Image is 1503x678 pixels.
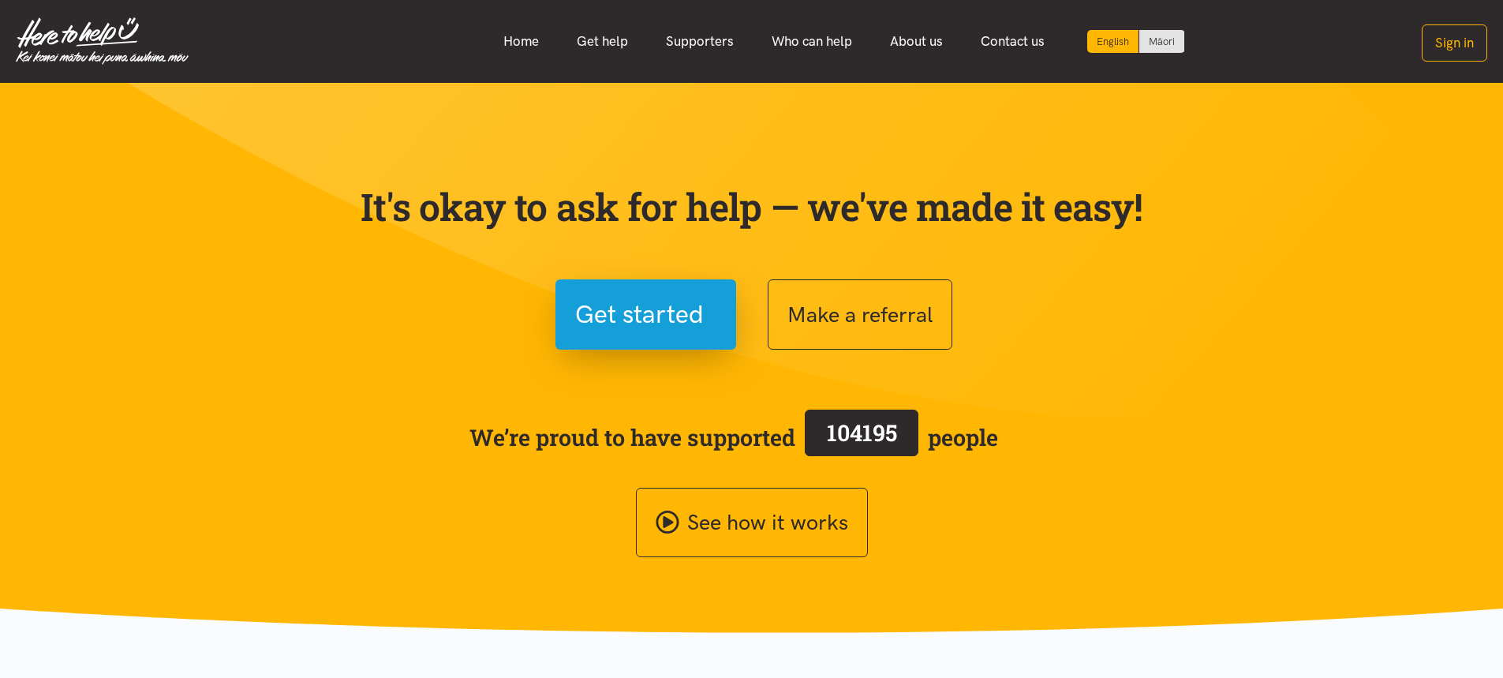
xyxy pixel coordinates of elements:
[1087,30,1139,53] div: Current language
[575,294,704,335] span: Get started
[636,488,868,558] a: See how it works
[753,24,871,58] a: Who can help
[768,279,952,350] button: Make a referral
[1139,30,1184,53] a: Switch to Te Reo Māori
[555,279,736,350] button: Get started
[357,184,1146,230] p: It's okay to ask for help — we've made it easy!
[558,24,647,58] a: Get help
[871,24,962,58] a: About us
[647,24,753,58] a: Supporters
[827,418,897,448] span: 104195
[484,24,558,58] a: Home
[962,24,1064,58] a: Contact us
[1422,24,1487,62] button: Sign in
[16,17,189,65] img: Home
[469,406,998,468] span: We’re proud to have supported people
[795,406,928,468] a: 104195
[1087,30,1185,53] div: Language toggle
